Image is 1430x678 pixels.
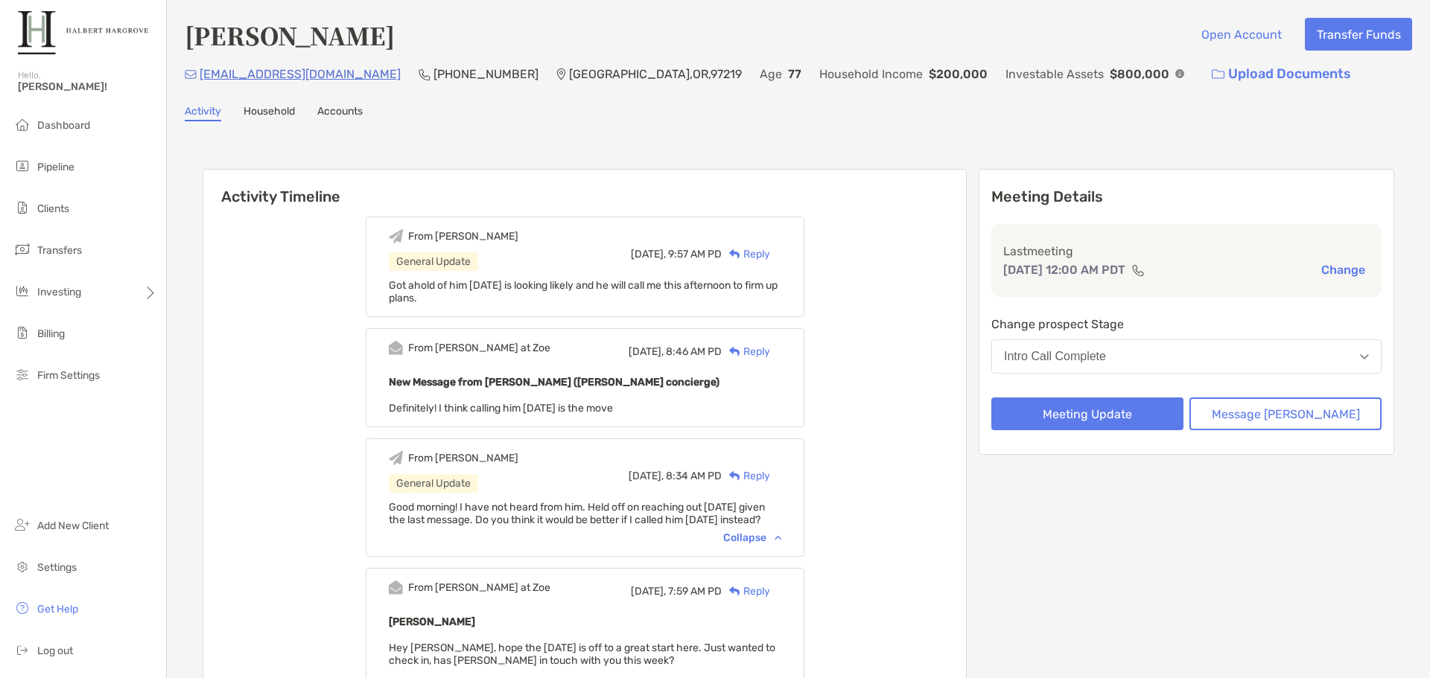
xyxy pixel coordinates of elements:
[389,376,719,388] b: New Message from [PERSON_NAME] ([PERSON_NAME] concierge)
[18,80,157,93] span: [PERSON_NAME]!
[389,474,478,493] div: General Update
[1003,260,1125,279] p: [DATE] 12:00 AM PDT
[1202,58,1361,90] a: Upload Documents
[389,341,403,355] img: Event icon
[1189,18,1293,51] button: Open Account
[13,199,31,217] img: clients icon
[1004,350,1106,363] div: Intro Call Complete
[556,68,566,80] img: Location Icon
[185,18,395,52] h4: [PERSON_NAME]
[569,65,742,83] p: [GEOGRAPHIC_DATA] , OR , 97219
[433,65,538,83] p: [PHONE_NUMBER]
[419,68,430,80] img: Phone Icon
[631,248,666,260] span: [DATE],
[389,229,403,243] img: Event icon
[13,240,31,258] img: transfers icon
[722,583,770,599] div: Reply
[723,531,781,544] div: Collapse
[991,188,1382,206] p: Meeting Details
[37,369,100,382] span: Firm Settings
[185,70,197,79] img: Email Icon
[13,599,31,617] img: get-help icon
[991,339,1382,374] button: Intro Call Complete
[408,342,550,354] div: From [PERSON_NAME] at Zoe
[1305,18,1412,51] button: Transfer Funds
[729,249,740,259] img: Reply icon
[389,615,475,628] b: [PERSON_NAME]
[13,641,31,659] img: logout icon
[760,65,782,83] p: Age
[1131,264,1145,276] img: communication type
[729,347,740,356] img: Reply icon
[629,345,664,358] span: [DATE],
[408,581,550,594] div: From [PERSON_NAME] at Zoe
[1005,65,1104,83] p: Investable Assets
[722,344,770,359] div: Reply
[729,471,740,481] img: Reply icon
[37,244,82,257] span: Transfers
[317,105,363,121] a: Accounts
[37,645,73,657] span: Log out
[389,402,613,415] span: Definitely! I think calling him [DATE] is the move
[203,170,966,205] h6: Activity Timeline
[389,451,403,465] img: Event icon
[1003,242,1370,260] p: Last meeting
[666,345,722,358] span: 8:46 AM PD
[722,246,770,262] div: Reply
[389,501,765,526] span: Good morning! I have not heard from him. Held off on reaching out [DATE] given the last message. ...
[788,65,801,83] p: 77
[1175,69,1184,78] img: Info Icon
[37,161,74,173] span: Pipeline
[1317,262,1370,278] button: Change
[729,586,740,596] img: Reply icon
[185,105,221,121] a: Activity
[13,324,31,342] img: billing icon
[37,327,65,340] span: Billing
[37,286,81,298] span: Investing
[991,315,1382,333] p: Change prospect Stage
[1212,69,1224,80] img: button icon
[37,603,78,615] span: Get Help
[244,105,295,121] a: Household
[631,585,666,598] span: [DATE],
[722,468,770,484] div: Reply
[629,470,664,482] span: [DATE],
[1360,354,1369,359] img: Open dropdown arrow
[13,282,31,300] img: investing icon
[775,535,781,540] img: Chevron icon
[13,516,31,534] img: add_new_client icon
[13,365,31,383] img: firm-settings icon
[666,470,722,482] span: 8:34 AM PD
[37,119,90,132] span: Dashboard
[200,65,401,83] p: [EMAIL_ADDRESS][DOMAIN_NAME]
[13,115,31,133] img: dashboard icon
[37,519,109,532] span: Add New Client
[37,202,69,215] span: Clients
[13,557,31,575] img: settings icon
[668,248,722,260] span: 9:57 AM PD
[389,252,478,271] div: General Update
[668,585,722,598] span: 7:59 AM PD
[929,65,988,83] p: $200,000
[408,230,518,243] div: From [PERSON_NAME]
[1110,65,1169,83] p: $800,000
[389,581,403,595] img: Event icon
[37,561,77,574] span: Settings
[819,65,923,83] p: Household Income
[18,6,148,60] img: Zoe Logo
[1189,397,1382,430] button: Message [PERSON_NAME]
[991,397,1183,430] button: Meeting Update
[389,279,778,304] span: Got ahold of him [DATE] is looking likely and he will call me this afternoon to firm up plans.
[408,452,518,464] div: From [PERSON_NAME]
[13,157,31,175] img: pipeline icon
